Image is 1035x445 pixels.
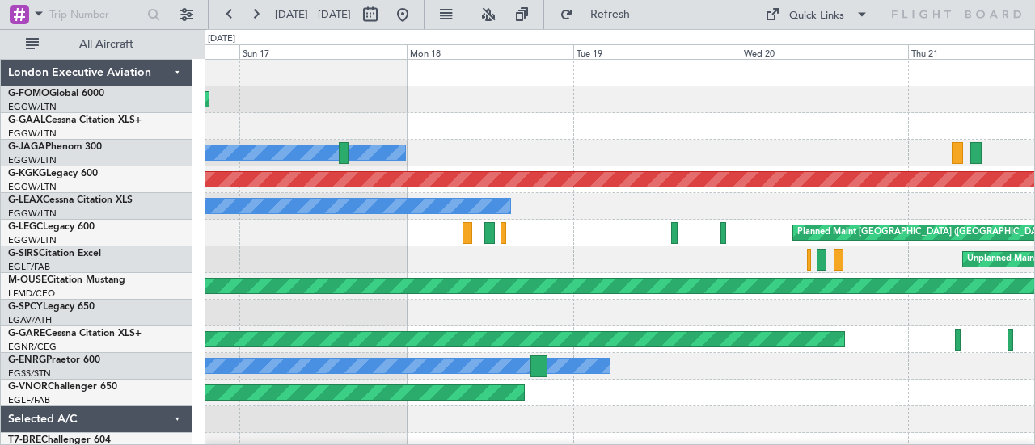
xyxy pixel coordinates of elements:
a: G-FOMOGlobal 6000 [8,89,104,99]
div: Quick Links [789,8,844,24]
span: G-KGKG [8,169,46,178]
a: EGGW/LTN [8,208,57,220]
a: EGLF/FAB [8,394,50,406]
div: Sun 17 [239,44,407,59]
div: Wed 20 [741,44,908,59]
a: G-SPCYLegacy 650 [8,302,95,312]
a: G-ENRGPraetor 600 [8,355,100,365]
a: EGGW/LTN [8,128,57,140]
span: T7-BRE [8,435,41,445]
span: All Aircraft [42,39,171,50]
span: G-JAGA [8,142,45,152]
a: G-SIRSCitation Excel [8,249,101,258]
a: EGGW/LTN [8,101,57,113]
div: [DATE] [208,32,235,46]
span: G-GARE [8,329,45,338]
a: EGNR/CEG [8,341,57,353]
span: G-SPCY [8,302,43,312]
span: G-ENRG [8,355,46,365]
button: All Aircraft [18,31,175,57]
span: Refresh [577,9,644,20]
span: G-LEGC [8,222,43,232]
a: G-LEGCLegacy 600 [8,222,95,232]
a: G-KGKGLegacy 600 [8,169,98,178]
a: G-VNORChallenger 650 [8,382,117,392]
span: G-VNOR [8,382,48,392]
a: EGLF/FAB [8,261,50,273]
a: LGAV/ATH [8,314,52,326]
a: EGGW/LTN [8,234,57,246]
span: G-FOMO [8,89,49,99]
span: G-SIRS [8,249,39,258]
a: T7-BREChallenger 604 [8,435,111,445]
button: Refresh [552,2,649,27]
a: EGSS/STN [8,367,51,380]
a: M-OUSECitation Mustang [8,275,125,285]
button: Quick Links [757,2,877,27]
a: LFMD/CEQ [8,288,55,300]
div: Mon 18 [407,44,574,59]
span: G-GAAL [8,115,45,125]
span: G-LEAX [8,195,43,205]
input: Trip Number [49,2,142,27]
a: G-GAALCessna Citation XLS+ [8,115,142,125]
a: G-LEAXCessna Citation XLS [8,195,133,205]
div: Tue 19 [573,44,741,59]
a: EGGW/LTN [8,181,57,193]
span: M-OUSE [8,275,47,285]
a: G-JAGAPhenom 300 [8,142,102,152]
a: EGGW/LTN [8,154,57,166]
span: [DATE] - [DATE] [275,7,351,22]
a: G-GARECessna Citation XLS+ [8,329,142,338]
